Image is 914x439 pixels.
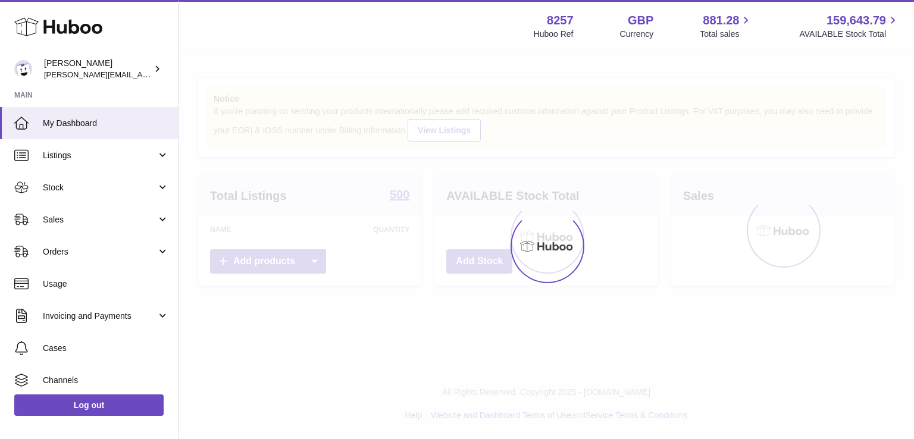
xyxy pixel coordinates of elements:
[44,70,239,79] span: [PERSON_NAME][EMAIL_ADDRESS][DOMAIN_NAME]
[14,394,164,416] a: Log out
[43,246,156,258] span: Orders
[547,12,574,29] strong: 8257
[43,343,169,354] span: Cases
[43,278,169,290] span: Usage
[43,150,156,161] span: Listings
[43,118,169,129] span: My Dashboard
[700,29,753,40] span: Total sales
[799,12,900,40] a: 159,643.79 AVAILABLE Stock Total
[43,311,156,322] span: Invoicing and Payments
[44,58,151,80] div: [PERSON_NAME]
[799,29,900,40] span: AVAILABLE Stock Total
[703,12,739,29] span: 881.28
[43,182,156,193] span: Stock
[43,375,169,386] span: Channels
[534,29,574,40] div: Huboo Ref
[620,29,654,40] div: Currency
[14,60,32,78] img: Mohsin@planlabsolutions.com
[628,12,653,29] strong: GBP
[43,214,156,225] span: Sales
[827,12,886,29] span: 159,643.79
[700,12,753,40] a: 881.28 Total sales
